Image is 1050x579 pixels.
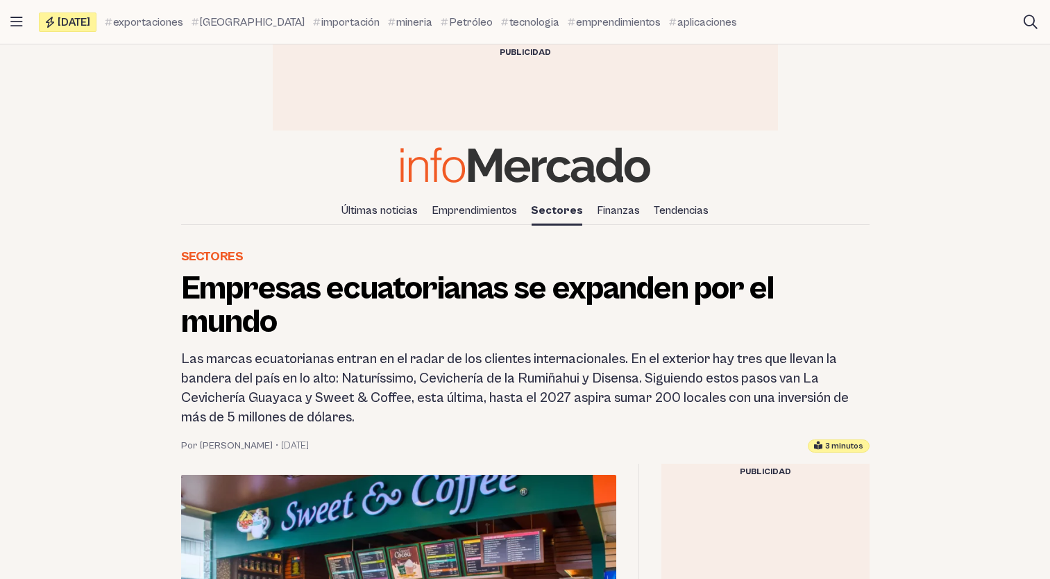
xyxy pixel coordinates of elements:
[568,14,661,31] a: emprendimientos
[321,14,380,31] span: importación
[388,14,432,31] a: mineria
[677,14,737,31] span: aplicaciones
[449,14,493,31] span: Petróleo
[181,272,870,339] h1: Empresas ecuatorianas se expanden por el mundo
[509,14,559,31] span: tecnologia
[192,14,305,31] a: [GEOGRAPHIC_DATA]
[58,17,90,28] span: [DATE]
[591,199,645,222] a: Finanzas
[400,147,650,183] img: Infomercado Ecuador logo
[181,439,273,453] a: Por [PERSON_NAME]
[441,14,493,31] a: Petróleo
[669,14,737,31] a: aplicaciones
[426,199,523,222] a: Emprendimientos
[273,44,778,61] div: Publicidad
[113,14,183,31] span: exportaciones
[313,14,380,31] a: importación
[396,14,432,31] span: mineria
[501,14,559,31] a: tecnologia
[661,464,870,480] div: Publicidad
[808,439,870,453] div: Tiempo estimado de lectura: 3 minutos
[200,14,305,31] span: [GEOGRAPHIC_DATA]
[281,439,309,453] time: 17 febrero, 2023 06:10
[181,247,244,267] a: Sectores
[276,439,278,453] span: •
[648,199,714,222] a: Tendencias
[181,350,870,428] h2: Las marcas ecuatorianas entran en el radar de los clientes internacionales. En el exterior hay tr...
[336,199,423,222] a: Últimas noticias
[576,14,661,31] span: emprendimientos
[105,14,183,31] a: exportaciones
[525,199,588,222] a: Sectores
